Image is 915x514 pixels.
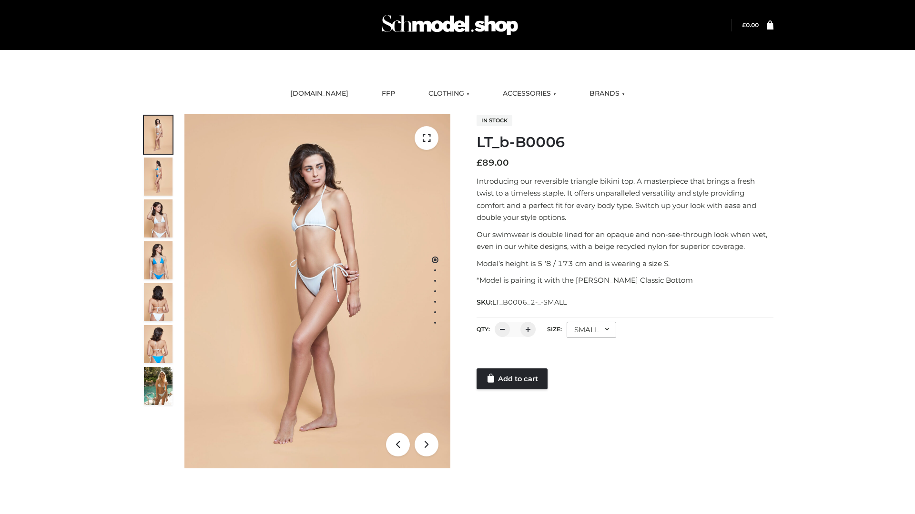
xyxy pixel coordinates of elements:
[184,114,450,468] img: ArielClassicBikiniTop_CloudNine_AzureSky_OW114ECO_1
[582,83,632,104] a: BRANDS
[492,298,567,306] span: LT_B0006_2-_-SMALL
[547,326,562,333] label: Size:
[144,116,173,154] img: ArielClassicBikiniTop_CloudNine_AzureSky_OW114ECO_1-scaled.jpg
[477,274,773,287] p: *Model is pairing it with the [PERSON_NAME] Classic Bottom
[477,257,773,270] p: Model’s height is 5 ‘8 / 173 cm and is wearing a size S.
[742,21,746,29] span: £
[477,175,773,224] p: Introducing our reversible triangle bikini top. A masterpiece that brings a fresh twist to a time...
[144,283,173,321] img: ArielClassicBikiniTop_CloudNine_AzureSky_OW114ECO_7-scaled.jpg
[144,199,173,237] img: ArielClassicBikiniTop_CloudNine_AzureSky_OW114ECO_3-scaled.jpg
[144,158,173,196] img: ArielClassicBikiniTop_CloudNine_AzureSky_OW114ECO_2-scaled.jpg
[477,368,548,389] a: Add to cart
[477,158,482,168] span: £
[477,115,512,126] span: In stock
[421,83,477,104] a: CLOTHING
[477,134,773,151] h1: LT_b-B0006
[375,83,402,104] a: FFP
[477,228,773,253] p: Our swimwear is double lined for an opaque and non-see-through look when wet, even in our white d...
[378,6,521,44] img: Schmodel Admin 964
[742,21,759,29] a: £0.00
[567,322,616,338] div: SMALL
[144,325,173,363] img: ArielClassicBikiniTop_CloudNine_AzureSky_OW114ECO_8-scaled.jpg
[144,367,173,405] img: Arieltop_CloudNine_AzureSky2.jpg
[742,21,759,29] bdi: 0.00
[496,83,563,104] a: ACCESSORIES
[144,241,173,279] img: ArielClassicBikiniTop_CloudNine_AzureSky_OW114ECO_4-scaled.jpg
[283,83,356,104] a: [DOMAIN_NAME]
[477,297,568,308] span: SKU:
[477,158,509,168] bdi: 89.00
[477,326,490,333] label: QTY:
